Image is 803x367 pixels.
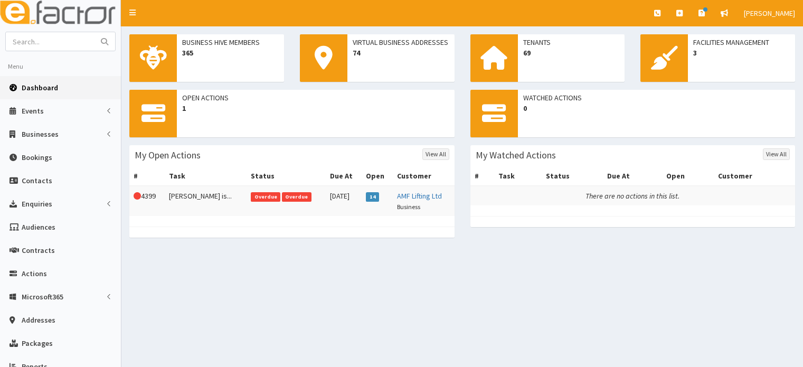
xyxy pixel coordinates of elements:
span: Watched Actions [523,92,790,103]
span: Contracts [22,246,55,255]
span: Virtual Business Addresses [353,37,449,48]
span: 3 [693,48,790,58]
h3: My Open Actions [135,150,201,160]
th: # [470,166,495,186]
span: Business Hive Members [182,37,279,48]
span: 0 [523,103,790,114]
th: Due At [603,166,662,186]
i: This Action is overdue! [134,192,141,200]
span: [PERSON_NAME] [744,8,795,18]
i: There are no actions in this list. [585,191,679,201]
td: 4399 [129,186,165,216]
span: Businesses [22,129,59,139]
span: Dashboard [22,83,58,92]
small: Business [397,203,420,211]
th: Customer [714,166,795,186]
span: Contacts [22,176,52,185]
th: Status [542,166,603,186]
span: Tenants [523,37,620,48]
a: View All [763,148,790,160]
span: 69 [523,48,620,58]
span: Actions [22,269,47,278]
th: # [129,166,165,186]
span: Open Actions [182,92,449,103]
span: Overdue [282,192,311,202]
a: AMF Lifting Ltd [397,191,442,201]
th: Task [165,166,247,186]
span: Addresses [22,315,55,325]
th: Status [247,166,326,186]
th: Customer [393,166,454,186]
span: Overdue [251,192,280,202]
span: Microsoft365 [22,292,63,302]
span: Audiences [22,222,55,232]
h3: My Watched Actions [476,150,556,160]
th: Due At [326,166,362,186]
span: Facilities Management [693,37,790,48]
th: Task [494,166,542,186]
span: Events [22,106,44,116]
span: Enquiries [22,199,52,209]
th: Open [662,166,713,186]
span: 1 [182,103,449,114]
span: 74 [353,48,449,58]
span: Bookings [22,153,52,162]
td: [DATE] [326,186,362,216]
span: 365 [182,48,279,58]
td: [PERSON_NAME] is... [165,186,247,216]
span: 14 [366,192,379,202]
th: Open [362,166,393,186]
a: View All [422,148,449,160]
span: Packages [22,338,53,348]
input: Search... [6,32,95,51]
